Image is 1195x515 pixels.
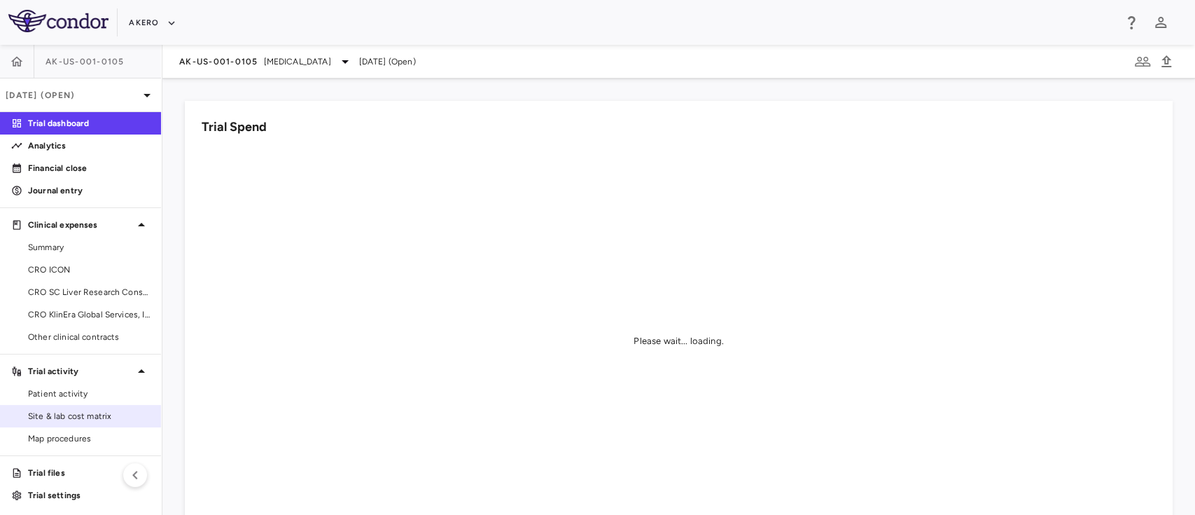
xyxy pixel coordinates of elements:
[28,286,150,298] span: CRO SC Liver Research Consortium LLC
[8,10,109,32] img: logo-full-SnFGN8VE.png
[28,308,150,321] span: CRO KlinEra Global Services, Inc
[28,467,150,479] p: Trial files
[264,55,331,68] span: [MEDICAL_DATA]
[202,118,267,137] h6: Trial Spend
[28,263,150,276] span: CRO ICON
[28,162,150,174] p: Financial close
[28,219,133,231] p: Clinical expenses
[28,432,150,445] span: Map procedures
[129,12,176,34] button: Akero
[28,387,150,400] span: Patient activity
[28,184,150,197] p: Journal entry
[6,89,139,102] p: [DATE] (Open)
[46,56,125,67] span: AK-US-001-0105
[28,117,150,130] p: Trial dashboard
[28,410,150,423] span: Site & lab cost matrix
[28,139,150,152] p: Analytics
[634,335,723,348] div: Please wait... loading.
[359,55,416,68] span: [DATE] (Open)
[28,331,150,343] span: Other clinical contracts
[28,241,150,254] span: Summary
[179,56,258,67] span: AK-US-001-0105
[28,365,133,378] p: Trial activity
[28,489,150,502] p: Trial settings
